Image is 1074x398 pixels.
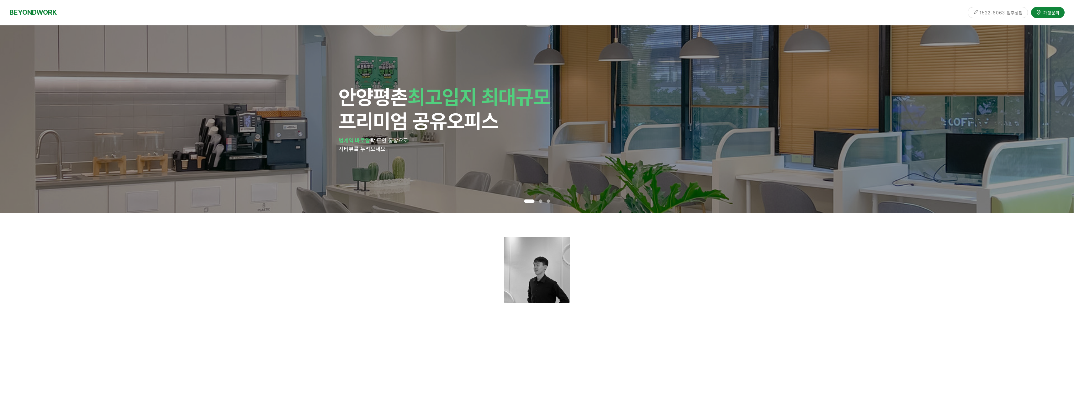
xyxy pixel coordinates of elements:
a: 가맹문의 [1031,6,1065,17]
a: BEYONDWORK [9,7,57,18]
span: 최고입지 최대규모 [408,85,550,109]
span: 가맹문의 [1041,8,1060,15]
span: 탁 트인 통창으로 [370,137,408,144]
strong: 범계역 바로앞 [339,137,370,144]
span: 평촌 [373,85,408,109]
span: 시티뷰를 누려보세요. [339,146,387,152]
span: 안양 프리미엄 공유오피스 [339,85,550,133]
